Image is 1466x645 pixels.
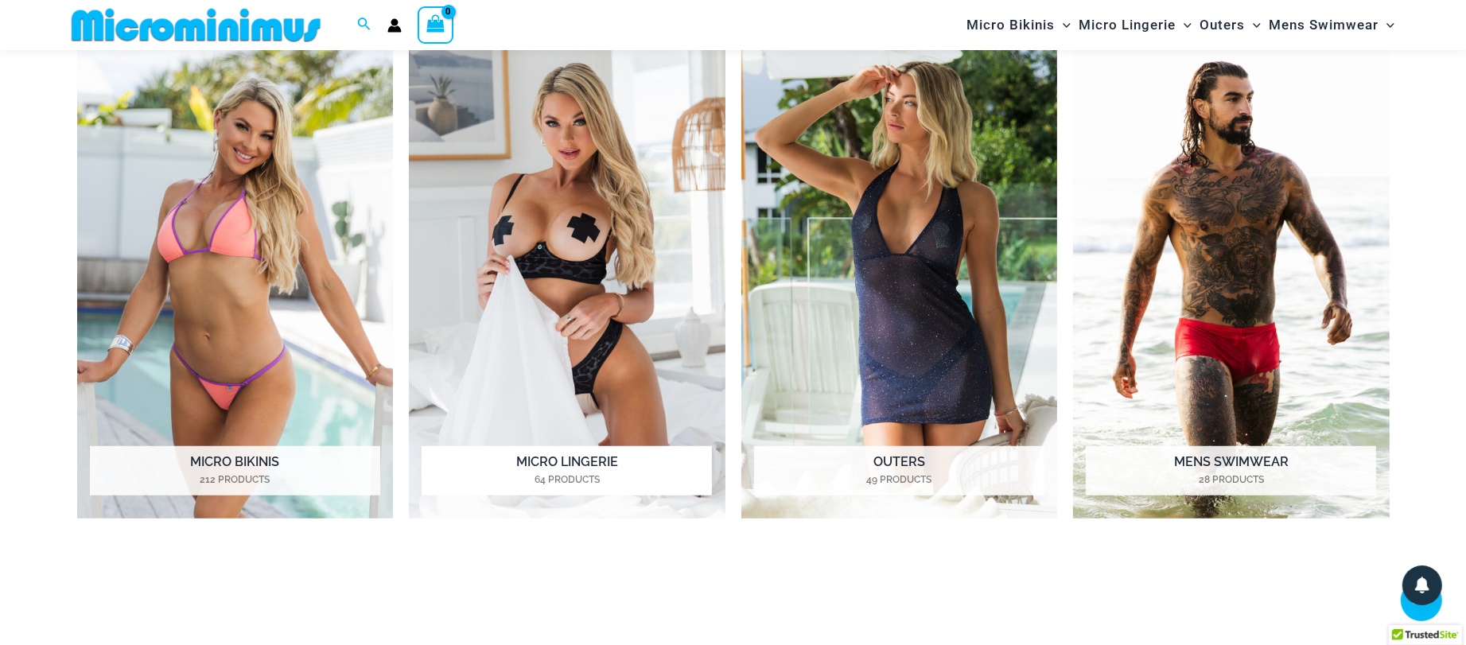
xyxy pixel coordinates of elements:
[422,446,712,495] h2: Micro Lingerie
[1269,5,1379,45] span: Mens Swimwear
[1200,5,1245,45] span: Outers
[754,472,1044,487] mark: 49 Products
[1086,446,1376,495] h2: Mens Swimwear
[77,33,394,519] img: Micro Bikinis
[1075,5,1196,45] a: Micro LingerieMenu ToggleMenu Toggle
[754,446,1044,495] h2: Outers
[90,472,380,487] mark: 212 Products
[1079,5,1176,45] span: Micro Lingerie
[409,33,725,519] a: Visit product category Micro Lingerie
[960,2,1402,48] nav: Site Navigation
[77,33,394,519] a: Visit product category Micro Bikinis
[422,472,712,487] mark: 64 Products
[1176,5,1192,45] span: Menu Toggle
[90,446,380,495] h2: Micro Bikinis
[418,6,454,43] a: View Shopping Cart, empty
[409,33,725,519] img: Micro Lingerie
[1379,5,1394,45] span: Menu Toggle
[1086,472,1376,487] mark: 28 Products
[65,7,327,43] img: MM SHOP LOGO FLAT
[357,15,371,35] a: Search icon link
[962,5,1075,45] a: Micro BikinisMenu ToggleMenu Toggle
[1245,5,1261,45] span: Menu Toggle
[1073,33,1390,519] a: Visit product category Mens Swimwear
[1073,33,1390,519] img: Mens Swimwear
[1055,5,1071,45] span: Menu Toggle
[741,33,1058,519] img: Outers
[741,33,1058,519] a: Visit product category Outers
[1265,5,1398,45] a: Mens SwimwearMenu ToggleMenu Toggle
[966,5,1055,45] span: Micro Bikinis
[1196,5,1265,45] a: OutersMenu ToggleMenu Toggle
[387,18,402,33] a: Account icon link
